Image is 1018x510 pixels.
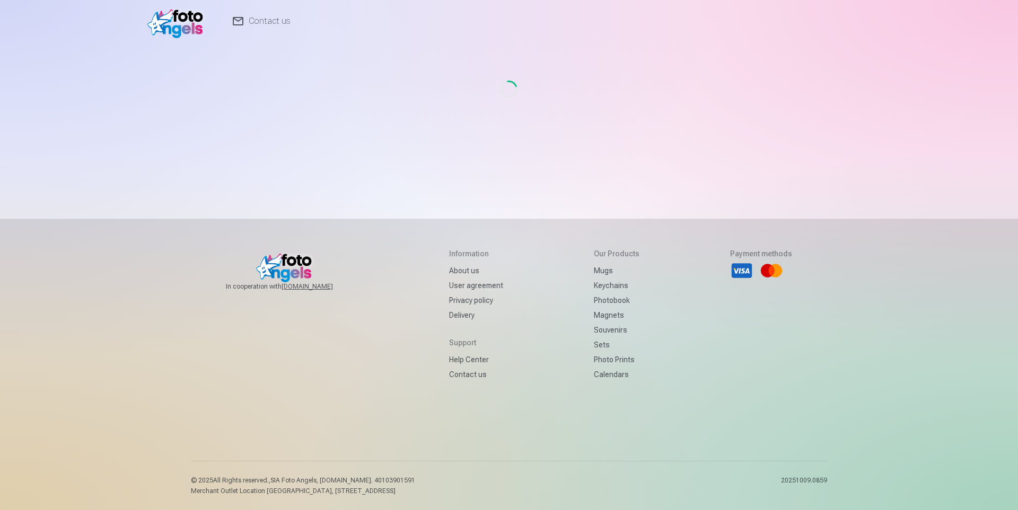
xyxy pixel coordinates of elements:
a: Photo prints [594,352,639,367]
a: Help Center [449,352,503,367]
span: SIA Foto Angels, [DOMAIN_NAME]. 40103901591 [270,477,415,484]
h5: Our products [594,248,639,259]
p: Merchant Outlet Location [GEOGRAPHIC_DATA], [STREET_ADDRESS] [191,487,415,495]
a: [DOMAIN_NAME] [282,282,358,291]
a: Magnets [594,308,639,323]
a: User agreement [449,278,503,293]
a: Privacy policy [449,293,503,308]
a: Souvenirs [594,323,639,337]
a: About us [449,263,503,278]
li: Mastercard [760,259,783,282]
a: Keychains [594,278,639,293]
p: 20251009.0859 [781,476,827,495]
a: Photobook [594,293,639,308]
a: Calendars [594,367,639,382]
img: /v1 [147,4,208,38]
p: © 2025 All Rights reserved. , [191,476,415,485]
span: In cooperation with [226,282,358,291]
a: Sets [594,337,639,352]
h5: Payment methods [730,248,792,259]
li: Visa [730,259,753,282]
h5: Information [449,248,503,259]
a: Contact us [449,367,503,382]
a: Delivery [449,308,503,323]
a: Mugs [594,263,639,278]
h5: Support [449,337,503,348]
